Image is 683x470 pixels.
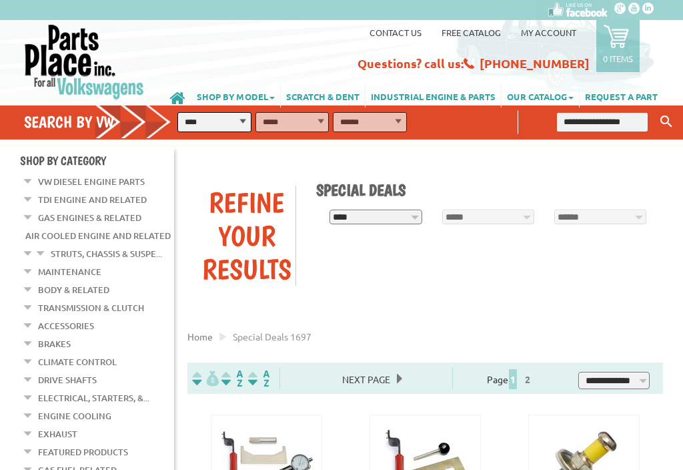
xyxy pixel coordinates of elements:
a: OUR CATALOG [502,84,579,107]
a: 2 [522,373,534,385]
a: Transmission & Clutch [38,299,144,316]
a: Engine Cooling [38,407,111,425]
a: SHOP BY MODEL [191,84,280,107]
span: 1 [509,369,517,389]
a: 0 items [596,20,640,72]
h4: Search by VW [24,112,180,132]
a: Brakes [38,335,71,352]
a: Electrical, Starters, &... [38,389,149,407]
img: Sort by Headline [219,371,245,386]
a: Air Cooled Engine and Related [25,227,171,244]
span: Next Page [335,369,397,389]
a: Exhaust [38,425,77,443]
a: Next Page [335,373,397,385]
a: Climate Control [38,353,117,371]
a: My Account [521,27,576,38]
img: Parts Place Inc! [23,23,145,100]
button: Keyword Search [656,111,676,133]
a: REQUEST A PART [580,84,663,107]
a: Drive Shafts [38,371,97,389]
h4: Shop By Category [20,154,174,168]
a: VW Diesel Engine Parts [38,173,145,190]
a: Gas Engines & Related [38,209,141,226]
a: INDUSTRIAL ENGINE & PARTS [366,84,501,107]
a: Struts, Chassis & Suspe... [51,245,162,262]
a: Free Catalog [442,27,501,38]
div: Refine Your Results [197,186,295,286]
h1: Special Deals [316,180,653,200]
a: Accessories [38,317,94,334]
p: 0 items [603,53,633,64]
a: SCRATCH & DENT [281,84,365,107]
a: Body & Related [38,281,109,298]
a: Maintenance [38,263,101,280]
a: Home [187,330,213,342]
a: Featured Products [38,443,128,461]
img: filterpricelow.svg [192,371,219,386]
span: Special deals 1697 [233,330,311,342]
img: Sort by Sales Rank [245,371,272,386]
a: Contact us [370,27,422,38]
a: TDI Engine and Related [38,191,147,208]
div: Page [452,367,570,389]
